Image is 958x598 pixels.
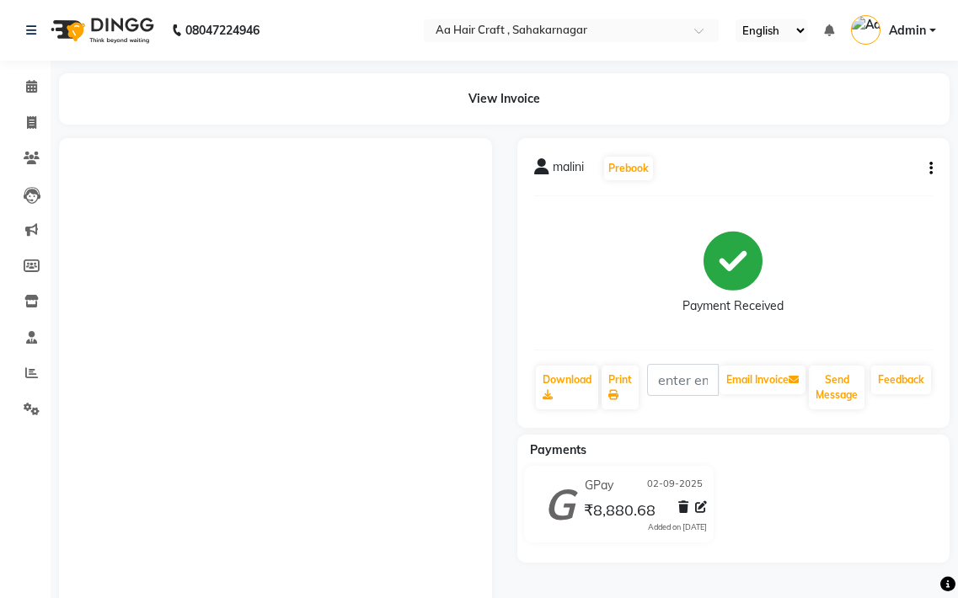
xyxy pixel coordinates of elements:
div: Payment Received [682,297,784,315]
span: Admin [889,22,926,40]
span: 02-09-2025 [647,477,703,494]
div: View Invoice [59,73,950,125]
div: Added on [DATE] [648,521,707,533]
a: Download [536,366,598,409]
b: 08047224946 [185,7,260,54]
a: Feedback [871,366,931,394]
button: Email Invoice [720,366,805,394]
input: enter email [647,364,720,396]
a: Print [602,366,639,409]
span: GPay [585,477,613,494]
button: Send Message [809,366,864,409]
span: ₹8,880.68 [584,500,656,524]
img: logo [43,7,158,54]
span: Payments [530,442,586,457]
button: Prebook [604,157,653,180]
span: malini [553,158,584,182]
img: Admin [851,15,880,45]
